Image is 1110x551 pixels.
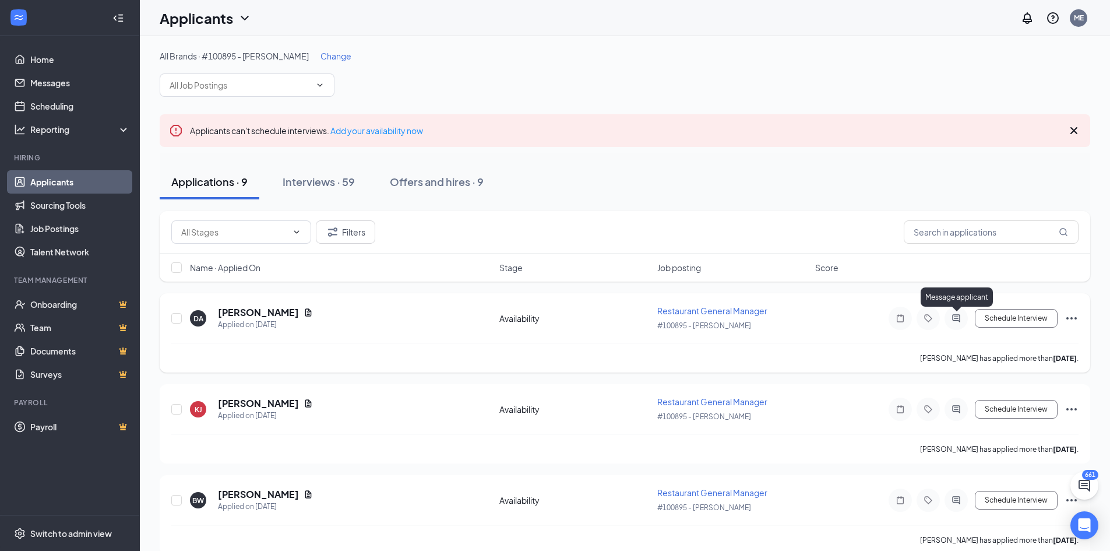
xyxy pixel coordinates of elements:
[30,528,112,539] div: Switch to admin view
[304,308,313,317] svg: Document
[190,262,260,273] span: Name · Applied On
[30,124,131,135] div: Reporting
[1053,445,1077,454] b: [DATE]
[30,240,130,264] a: Talent Network
[949,496,963,505] svg: ActiveChat
[218,501,313,513] div: Applied on [DATE]
[499,403,650,415] div: Availability
[657,487,767,498] span: Restaurant General Manager
[1065,311,1079,325] svg: Ellipses
[330,125,423,136] a: Add your availability now
[975,309,1058,328] button: Schedule Interview
[14,275,128,285] div: Team Management
[30,48,130,71] a: Home
[14,124,26,135] svg: Analysis
[1065,402,1079,416] svg: Ellipses
[112,12,124,24] svg: Collapse
[320,51,351,61] span: Change
[304,490,313,499] svg: Document
[218,410,313,422] div: Applied on [DATE]
[14,528,26,539] svg: Settings
[316,220,375,244] button: Filter Filters
[30,363,130,386] a: SurveysCrown
[1020,11,1034,25] svg: Notifications
[657,262,701,273] span: Job posting
[1070,511,1098,539] div: Open Intercom Messenger
[30,415,130,438] a: PayrollCrown
[218,488,299,501] h5: [PERSON_NAME]
[975,491,1058,510] button: Schedule Interview
[921,405,935,414] svg: Tag
[920,444,1079,454] p: [PERSON_NAME] has applied more than .
[192,496,204,506] div: BW
[921,496,935,505] svg: Tag
[1059,227,1068,237] svg: MagnifyingGlass
[326,225,340,239] svg: Filter
[30,170,130,194] a: Applicants
[1065,493,1079,507] svg: Ellipses
[30,194,130,217] a: Sourcing Tools
[218,319,313,331] div: Applied on [DATE]
[1053,536,1077,545] b: [DATE]
[657,306,767,316] span: Restaurant General Manager
[14,153,128,163] div: Hiring
[30,339,130,363] a: DocumentsCrown
[949,405,963,414] svg: ActiveChat
[657,321,751,330] span: #100895 - [PERSON_NAME]
[893,496,907,505] svg: Note
[1077,479,1091,493] svg: ChatActive
[30,293,130,316] a: OnboardingCrown
[920,353,1079,363] p: [PERSON_NAME] has applied more than .
[13,12,24,23] svg: WorkstreamLogo
[893,314,907,323] svg: Note
[169,124,183,138] svg: Error
[160,8,233,28] h1: Applicants
[499,313,650,324] div: Availability
[30,71,130,94] a: Messages
[921,314,935,323] svg: Tag
[975,400,1058,419] button: Schedule Interview
[30,217,130,240] a: Job Postings
[171,174,248,189] div: Applications · 9
[893,405,907,414] svg: Note
[1067,124,1081,138] svg: Cross
[815,262,838,273] span: Score
[292,227,301,237] svg: ChevronDown
[1053,354,1077,363] b: [DATE]
[170,79,311,92] input: All Job Postings
[949,314,963,323] svg: ActiveChat
[218,306,299,319] h5: [PERSON_NAME]
[499,262,523,273] span: Stage
[921,287,993,307] div: Message applicant
[657,396,767,407] span: Restaurant General Manager
[14,398,128,408] div: Payroll
[904,220,1079,244] input: Search in applications
[160,51,309,61] span: All Brands · #100895 - [PERSON_NAME]
[218,397,299,410] h5: [PERSON_NAME]
[1070,472,1098,500] button: ChatActive
[499,494,650,506] div: Availability
[1074,13,1084,23] div: ME
[30,316,130,339] a: TeamCrown
[657,412,751,421] span: #100895 - [PERSON_NAME]
[1082,470,1098,480] div: 661
[195,405,202,415] div: KJ
[315,80,325,90] svg: ChevronDown
[30,94,130,118] a: Scheduling
[190,125,423,136] span: Applicants can't schedule interviews.
[657,503,751,512] span: #100895 - [PERSON_NAME]
[283,174,355,189] div: Interviews · 59
[920,535,1079,545] p: [PERSON_NAME] has applied more than .
[304,399,313,408] svg: Document
[193,314,203,324] div: DA
[238,11,252,25] svg: ChevronDown
[390,174,484,189] div: Offers and hires · 9
[181,226,287,238] input: All Stages
[1046,11,1060,25] svg: QuestionInfo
